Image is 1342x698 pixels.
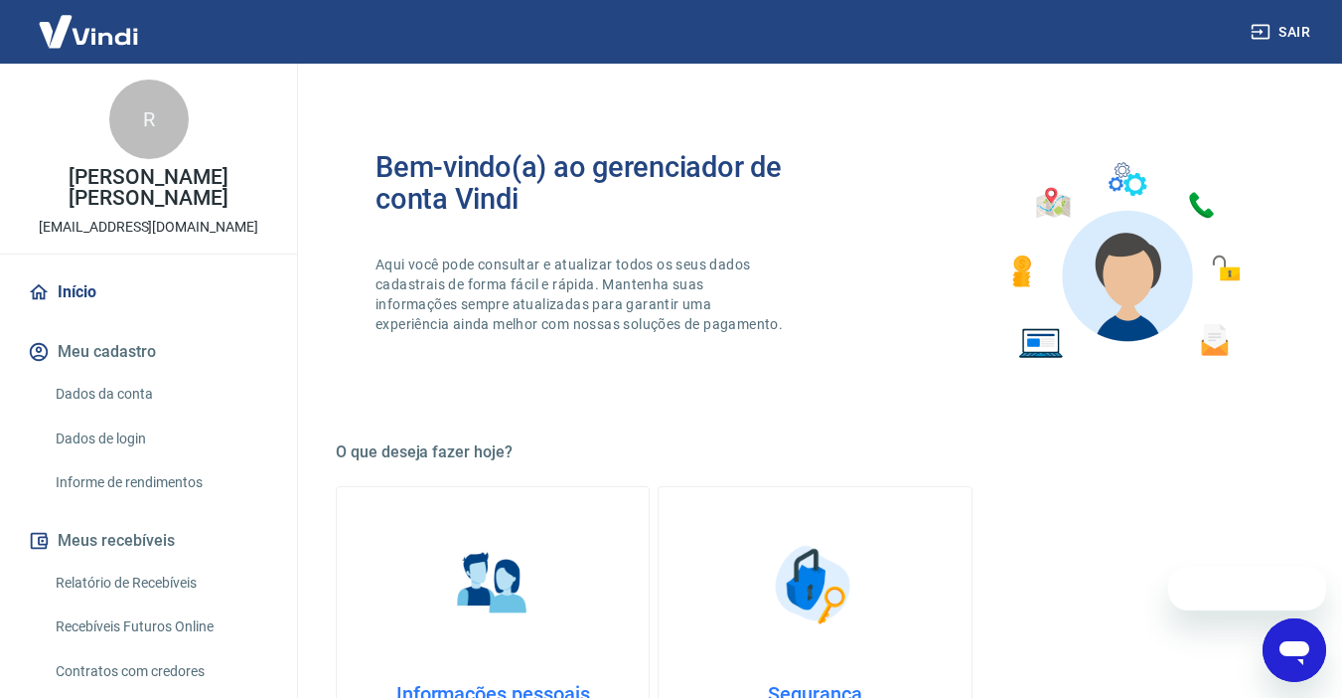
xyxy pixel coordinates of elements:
[48,419,273,459] a: Dados de login
[375,151,816,215] h2: Bem-vindo(a) ao gerenciador de conta Vindi
[48,563,273,604] a: Relatório de Recebíveis
[48,374,273,415] a: Dados da conta
[24,519,273,563] button: Meus recebíveis
[39,217,258,238] p: [EMAIL_ADDRESS][DOMAIN_NAME]
[109,80,189,159] div: R
[1263,618,1326,682] iframe: Botão para abrir a janela de mensagens
[994,151,1255,371] img: Imagem de um avatar masculino com diversos icones exemplificando as funcionalidades do gerenciado...
[375,255,787,334] p: Aqui você pode consultar e atualizar todos os seus dados cadastrais de forma fácil e rápida. Mant...
[48,462,273,503] a: Informe de rendimentos
[1168,567,1326,611] iframe: Mensagem da empresa
[336,442,1294,462] h5: O que deseja fazer hoje?
[24,330,273,374] button: Meu cadastro
[48,651,273,692] a: Contratos com credores
[16,167,281,209] p: [PERSON_NAME] [PERSON_NAME]
[24,1,153,62] img: Vindi
[1247,14,1318,51] button: Sair
[24,270,273,314] a: Início
[765,535,864,634] img: Segurança
[48,607,273,647] a: Recebíveis Futuros Online
[443,535,542,634] img: Informações pessoais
